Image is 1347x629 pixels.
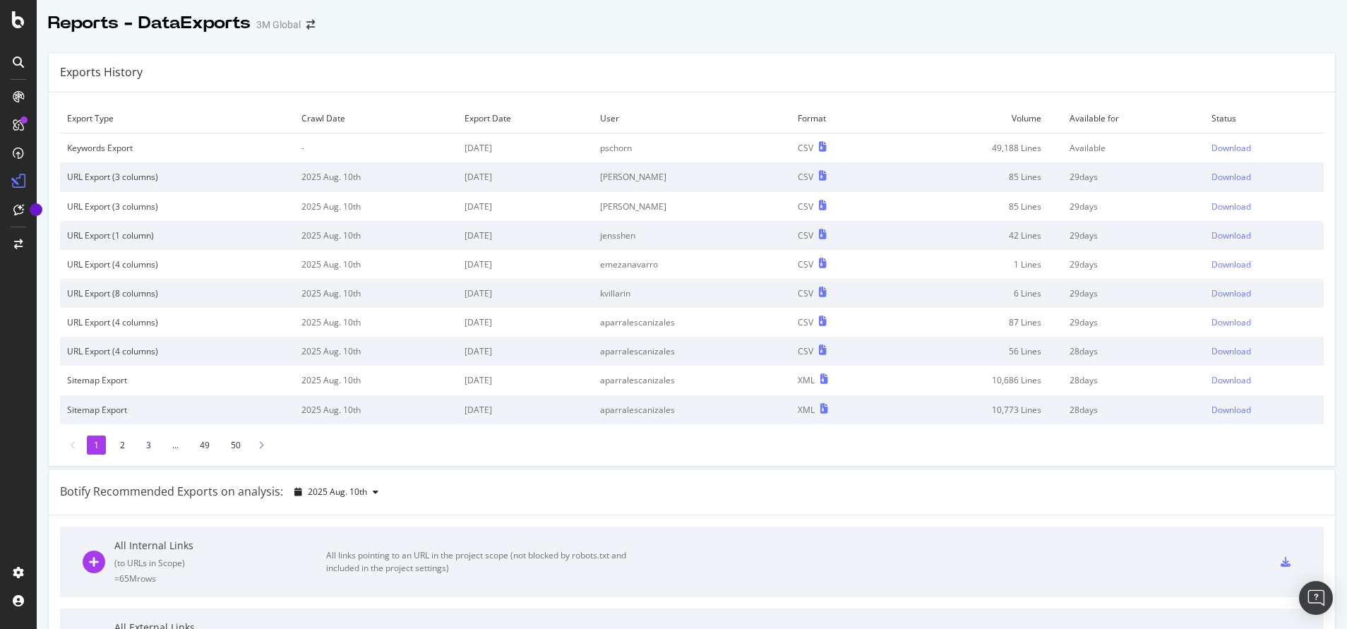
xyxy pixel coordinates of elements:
[67,258,287,270] div: URL Export (4 columns)
[593,250,791,279] td: emezanavarro
[1211,404,1317,416] a: Download
[1062,162,1204,191] td: 29 days
[1062,192,1204,221] td: 29 days
[294,279,458,308] td: 2025 Aug. 10th
[294,366,458,395] td: 2025 Aug. 10th
[87,436,106,455] li: 1
[1211,316,1251,328] div: Download
[457,192,592,221] td: [DATE]
[67,345,287,357] div: URL Export (4 columns)
[114,573,326,585] div: = 65M rows
[294,162,458,191] td: 2025 Aug. 10th
[224,436,248,455] li: 50
[1211,171,1317,183] a: Download
[256,18,301,32] div: 3M Global
[1211,258,1317,270] a: Download
[1062,279,1204,308] td: 29 days
[1211,287,1251,299] div: Download
[593,337,791,366] td: aparralescanizales
[67,200,287,212] div: URL Export (3 columns)
[593,162,791,191] td: [PERSON_NAME]
[457,162,592,191] td: [DATE]
[1211,171,1251,183] div: Download
[890,133,1062,163] td: 49,188 Lines
[593,104,791,133] td: User
[67,404,287,416] div: Sitemap Export
[289,481,384,503] button: 2025 Aug. 10th
[1062,308,1204,337] td: 29 days
[1062,337,1204,366] td: 28 days
[1211,200,1317,212] a: Download
[60,104,294,133] td: Export Type
[457,395,592,424] td: [DATE]
[593,395,791,424] td: aparralescanizales
[457,308,592,337] td: [DATE]
[798,374,815,386] div: XML
[165,436,186,455] li: ...
[193,436,217,455] li: 49
[1211,229,1317,241] a: Download
[798,345,813,357] div: CSV
[1062,250,1204,279] td: 29 days
[791,104,890,133] td: Format
[139,436,158,455] li: 3
[593,221,791,250] td: jensshen
[890,104,1062,133] td: Volume
[1211,345,1251,357] div: Download
[1070,142,1197,154] div: Available
[294,308,458,337] td: 2025 Aug. 10th
[457,337,592,366] td: [DATE]
[1211,287,1317,299] a: Download
[798,404,815,416] div: XML
[798,258,813,270] div: CSV
[294,104,458,133] td: Crawl Date
[890,279,1062,308] td: 6 Lines
[308,486,367,498] span: 2025 Aug. 10th
[457,366,592,395] td: [DATE]
[890,337,1062,366] td: 56 Lines
[67,316,287,328] div: URL Export (4 columns)
[890,162,1062,191] td: 85 Lines
[294,395,458,424] td: 2025 Aug. 10th
[1204,104,1324,133] td: Status
[67,171,287,183] div: URL Export (3 columns)
[593,133,791,163] td: pschorn
[593,308,791,337] td: aparralescanizales
[457,221,592,250] td: [DATE]
[890,308,1062,337] td: 87 Lines
[1281,557,1291,567] div: csv-export
[60,64,143,80] div: Exports History
[306,20,315,30] div: arrow-right-arrow-left
[67,142,287,154] div: Keywords Export
[114,539,326,553] div: All Internal Links
[1062,221,1204,250] td: 29 days
[48,11,251,35] div: Reports - DataExports
[798,287,813,299] div: CSV
[1299,581,1333,615] div: Open Intercom Messenger
[1211,374,1251,386] div: Download
[1211,258,1251,270] div: Download
[798,316,813,328] div: CSV
[294,133,458,163] td: -
[67,287,287,299] div: URL Export (8 columns)
[798,142,813,154] div: CSV
[798,200,813,212] div: CSV
[457,250,592,279] td: [DATE]
[593,192,791,221] td: [PERSON_NAME]
[1211,316,1317,328] a: Download
[1211,142,1317,154] a: Download
[294,337,458,366] td: 2025 Aug. 10th
[60,484,283,500] div: Botify Recommended Exports on analysis:
[890,395,1062,424] td: 10,773 Lines
[114,557,326,569] div: ( to URLs in Scope )
[67,374,287,386] div: Sitemap Export
[30,203,42,216] div: Tooltip anchor
[1211,374,1317,386] a: Download
[294,250,458,279] td: 2025 Aug. 10th
[1211,229,1251,241] div: Download
[593,279,791,308] td: kvillarin
[890,366,1062,395] td: 10,686 Lines
[890,221,1062,250] td: 42 Lines
[890,250,1062,279] td: 1 Lines
[67,229,287,241] div: URL Export (1 column)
